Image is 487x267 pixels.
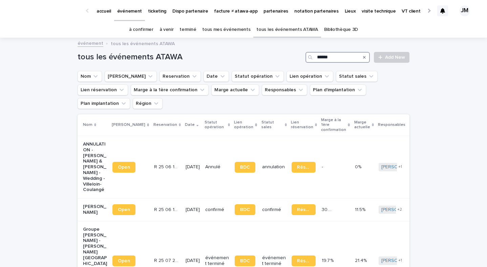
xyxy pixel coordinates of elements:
a: à confirmer [129,22,153,38]
button: Marge actuelle [211,84,259,95]
a: Bibliothèque 3D [324,22,358,38]
a: Réservation [292,204,316,215]
a: [PERSON_NAME] [381,258,418,264]
span: Réservation [297,207,310,212]
button: Nom [78,71,102,82]
span: Add New [385,55,405,60]
p: 30.4 % [322,206,335,213]
button: Région [133,98,163,109]
p: Date [185,121,195,129]
a: [PERSON_NAME] [381,207,418,213]
button: Statut sales [336,71,378,82]
p: [DATE] [186,164,200,170]
a: tous les événements ATAWA [256,22,318,38]
p: R 25 07 2315 [154,256,179,264]
img: Ls34BcGeRexTGTNfXpUC [14,4,79,18]
button: Lien réservation [78,84,128,95]
a: [PERSON_NAME] [381,164,418,170]
button: Plan implantation [78,98,130,109]
p: 19.7 % [322,256,335,264]
span: BDC [240,165,250,170]
span: Réservation [297,165,310,170]
p: annulation [262,164,286,170]
p: Statut opération [205,119,226,131]
span: Open [118,207,130,212]
span: + 2 [397,208,402,212]
p: R 25 06 1084 [154,206,179,213]
p: Responsables [378,121,405,129]
p: Marge à la 1ère confirmation [321,116,346,134]
button: Lien Stacker [105,71,157,82]
div: JM [459,5,470,16]
a: Add New [374,52,409,63]
p: Statut sales [261,119,283,131]
p: [DATE] [186,207,200,213]
p: Plan d'implantation [409,119,438,131]
a: Open [112,204,135,215]
p: 0% [355,163,363,170]
p: Annulé [205,164,229,170]
button: Marge à la 1ère confirmation [131,84,209,95]
button: Date [204,71,229,82]
button: Statut opération [232,71,284,82]
span: BDC [240,259,250,263]
button: Responsables [262,84,307,95]
p: [PERSON_NAME] [112,121,145,129]
p: confirmé [205,207,229,213]
a: terminé [179,22,196,38]
span: + 1 [398,259,402,263]
a: BDC [235,204,255,215]
a: événement [78,39,103,47]
p: R 25 06 1043 [154,163,179,170]
a: Réservation [292,255,316,266]
a: BDC [235,162,255,173]
p: événement terminé [205,255,229,267]
a: à venir [160,22,174,38]
a: tous mes événements [202,22,250,38]
button: Reservation [160,71,201,82]
p: Marge actuelle [354,119,370,131]
a: BDC [235,255,255,266]
p: 11.5% [355,206,367,213]
span: Open [118,259,130,263]
p: Lien réservation [291,119,313,131]
a: Réservation [292,162,316,173]
p: événement terminé [262,255,286,267]
h1: tous les événements ATAWA [78,52,303,62]
p: Lien opération [234,119,253,131]
p: confirmé [262,207,286,213]
a: Open [112,255,135,266]
a: Open [112,162,135,173]
p: Reservation [153,121,177,129]
p: Nom [83,121,92,129]
p: - [322,163,324,170]
p: tous les événements ATAWA [111,39,175,47]
span: BDC [240,207,250,212]
p: 21.4% [355,256,368,264]
span: Open [118,165,130,170]
p: [PERSON_NAME] [83,204,107,215]
p: ANNULATION - [PERSON_NAME] & [PERSON_NAME] - Wedding - Villeloin-Coulangé [83,141,107,193]
input: Search [305,52,370,63]
span: + 1 [398,165,402,169]
button: Lien opération [287,71,333,82]
span: Réservation [297,259,310,263]
button: Plan d'implantation [310,84,366,95]
p: [DATE] [186,258,200,264]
